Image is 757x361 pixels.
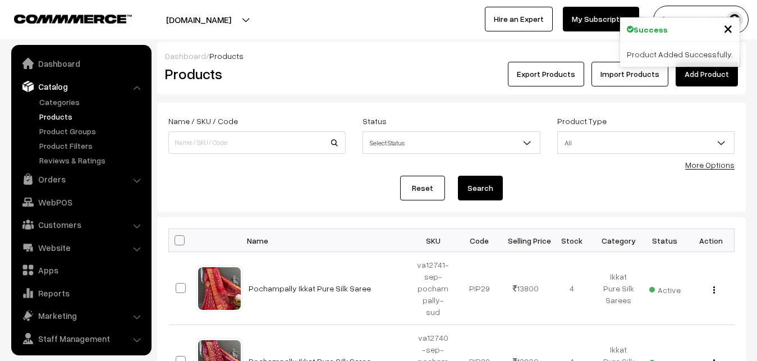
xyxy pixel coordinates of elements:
img: user [726,11,743,28]
div: / [165,50,738,62]
button: [PERSON_NAME] [653,6,749,34]
a: More Options [685,160,735,170]
button: Search [458,176,503,200]
a: Marketing [14,305,148,326]
a: Apps [14,260,148,280]
a: WebPOS [14,192,148,212]
a: Orders [14,169,148,189]
th: Stock [549,229,595,252]
td: PIP29 [456,252,503,325]
a: Product Filters [36,140,148,152]
a: Reviews & Ratings [36,154,148,166]
button: [DOMAIN_NAME] [127,6,270,34]
input: Name / SKU / Code [168,131,346,154]
a: Products [36,111,148,122]
span: All [558,133,734,153]
a: Categories [36,96,148,108]
label: Name / SKU / Code [168,115,238,127]
th: Status [641,229,688,252]
a: Add Product [676,62,738,86]
th: Category [595,229,642,252]
a: Dashboard [165,51,206,61]
img: COMMMERCE [14,15,132,23]
button: Close [723,20,733,36]
td: 13800 [503,252,549,325]
a: Hire an Expert [485,7,553,31]
th: Name [242,229,410,252]
span: Active [649,281,681,296]
label: Product Type [557,115,607,127]
a: COMMMERCE [14,11,112,25]
span: Select Status [363,131,540,154]
a: My Subscription [563,7,639,31]
th: Selling Price [503,229,549,252]
span: Select Status [363,133,539,153]
a: Import Products [591,62,668,86]
td: va12741-sep-pochampally-sud [410,252,457,325]
th: SKU [410,229,457,252]
span: Products [209,51,244,61]
a: Dashboard [14,53,148,74]
a: Product Groups [36,125,148,137]
th: Code [456,229,503,252]
a: Reset [400,176,445,200]
a: Staff Management [14,328,148,349]
button: Export Products [508,62,584,86]
td: Ikkat Pure Silk Sarees [595,252,642,325]
h2: Products [165,65,345,83]
a: Catalog [14,76,148,97]
td: 4 [549,252,595,325]
div: Product Added Successfully. [620,42,740,67]
img: Menu [713,286,715,294]
th: Action [688,229,735,252]
span: All [557,131,735,154]
a: Website [14,237,148,258]
span: × [723,17,733,38]
a: Customers [14,214,148,235]
label: Status [363,115,387,127]
a: Pochampally Ikkat Pure Silk Saree [249,284,371,293]
a: Reports [14,283,148,303]
strong: Success [634,24,668,35]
